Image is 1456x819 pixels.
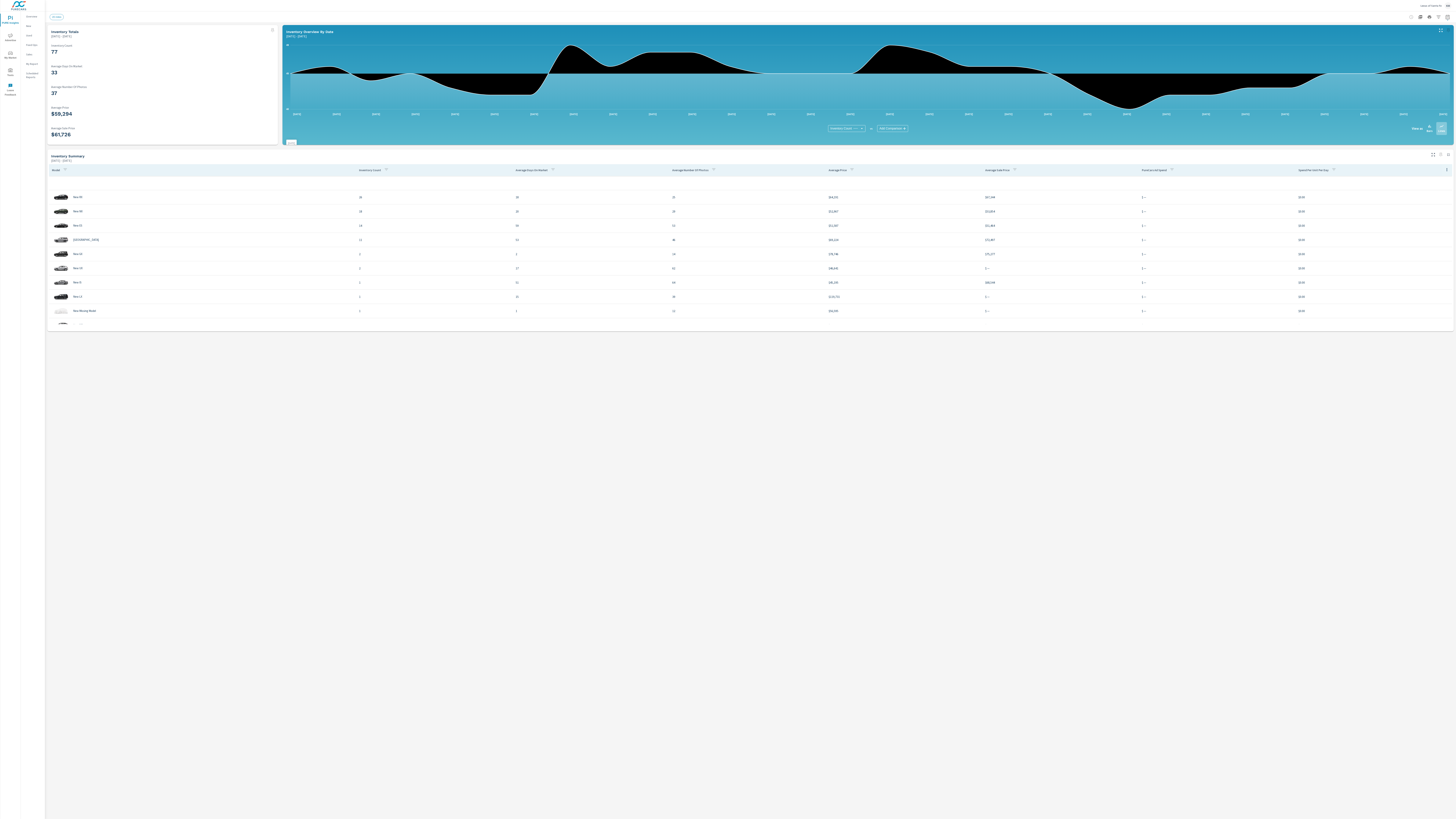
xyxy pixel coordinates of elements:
p: 46 [672,238,823,242]
div: Fixed Ops [21,42,45,48]
text: 45 [286,72,289,75]
p: New RZ [73,323,83,327]
p: $0.00 [1298,323,1449,327]
p: $53,854 [985,209,1136,214]
p: $0.00 [1298,238,1449,242]
span: Add Comparison [879,127,902,130]
p: 64 [672,323,823,327]
span: Select a preset date range to save this widget [1438,152,1444,158]
p: vs [865,127,877,130]
div: Sales [21,52,45,57]
button: Minimize Widget [1445,152,1451,158]
span: Tools [1,68,20,78]
span: Select a preset date range to save this widget [270,27,276,33]
p: $0.00 [1298,294,1449,299]
button: Make Fullscreen [1430,152,1436,158]
p: 17 [516,266,666,271]
text: 40 [286,108,289,111]
p: 53 [672,223,823,228]
p: 39 [672,294,823,299]
button: Apply Filters [1435,13,1442,21]
p: New NX [73,210,83,213]
p: [DATE] [1437,112,1450,116]
p: 62 [672,266,823,271]
h3: 37 [51,90,274,96]
p: [DATE] [962,112,976,116]
img: glamour [53,248,69,260]
p: Lines [1438,129,1445,133]
p: 15 [516,294,666,299]
div: Scheduled Reports [21,71,45,80]
p: Inventory Count [359,168,381,172]
p: Lexus of Santa Fe [1421,4,1442,7]
p: $0.00 [1298,223,1449,228]
p: $ — [1142,266,1292,271]
p: 1 [359,323,510,327]
img: glamour [53,206,69,217]
p: New IS [73,281,82,284]
p: New GX [73,252,82,256]
p: Average Days On Market [51,64,274,68]
p: $0.00 [1298,209,1449,214]
p: $46,641 [829,266,979,271]
p: [DATE] [607,112,620,116]
p: $52,967 [829,209,979,214]
img: glamour [53,277,69,288]
p: New UX [73,267,83,270]
p: Sales [26,53,42,56]
p: 49 [516,323,666,327]
img: glamour [53,234,69,246]
p: $68,544 [985,280,1136,285]
div: KM [1445,2,1451,9]
p: [DATE] [288,141,295,145]
p: Average Price [829,168,847,172]
p: Spend Per Unit Per Day [1298,168,1329,172]
p: [DATE] [923,112,936,116]
p: [DATE] [1041,112,1055,116]
button: "Export Report to PDF" [1417,13,1424,21]
p: [DATE] [1239,112,1252,116]
p: $ — [985,294,1136,299]
p: 18 [359,209,510,214]
h3: 77 [51,49,274,55]
p: [DATE] - [DATE] [51,34,72,38]
p: $0.00 [1298,252,1449,256]
p: Used [26,34,42,37]
h6: View as [1412,127,1423,130]
p: $ — [1142,294,1292,299]
p: $67,344 [985,195,1136,199]
p: [DATE] [1318,112,1331,116]
p: Scheduled Reports [26,71,42,79]
div: My Report [21,61,45,67]
p: 14 [359,223,510,228]
p: [DATE] [844,112,857,116]
p: New [26,24,42,28]
p: [DATE] [1279,112,1292,116]
p: [DATE] [409,112,422,116]
h5: Inventory Overview By Date [286,30,333,34]
img: glamour [53,220,69,231]
p: Bars [1427,129,1432,133]
p: $72,497 [985,238,1136,242]
img: glamour [53,191,69,203]
h3: $59,294 [51,111,274,117]
div: Inventory Count [828,125,865,132]
p: Fixed Ops [26,43,42,47]
p: $51,587 [829,223,979,228]
p: [DATE] - [DATE] [51,158,72,163]
p: Average Days On Market [516,168,548,172]
p: Average Sale Price [51,126,274,130]
span: 20 miles [50,16,64,18]
p: [DATE] [765,112,778,116]
p: 26 [359,195,510,199]
text: 49 [286,44,289,46]
p: [DATE] [449,112,462,116]
p: [DATE] [1120,112,1134,116]
p: $ — [985,266,1136,271]
p: 1 [359,280,510,285]
p: My Report [26,62,42,66]
p: $0.00 [1298,309,1449,313]
p: Overview [26,15,42,18]
span: PURE Insights [1,16,20,25]
p: $ — [1142,209,1292,214]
